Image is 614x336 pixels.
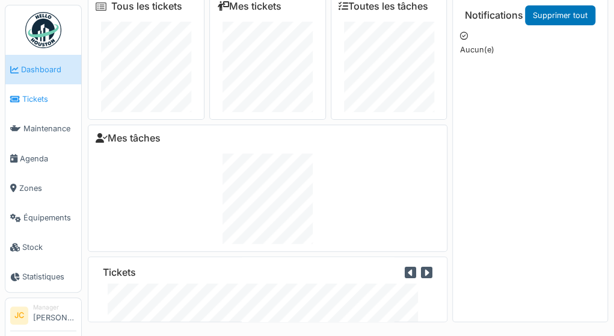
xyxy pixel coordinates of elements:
h6: Notifications [465,10,523,21]
img: Badge_color-CXgf-gQk.svg [25,12,61,48]
span: Agenda [20,153,76,164]
a: JC Manager[PERSON_NAME] [10,303,76,332]
a: Maintenance [5,114,81,143]
span: Équipements [23,212,76,223]
a: Supprimer tout [525,5,595,25]
a: Agenda [5,144,81,173]
span: Zones [19,182,76,194]
a: Dashboard [5,55,81,84]
span: Maintenance [23,123,76,134]
li: JC [10,306,28,325]
a: Zones [5,173,81,203]
a: Toutes les tâches [339,1,428,12]
span: Dashboard [21,64,76,75]
p: Aucun(e) [460,44,601,55]
span: Statistiques [22,271,76,282]
a: Mes tickets [217,1,281,12]
a: Tous les tickets [111,1,182,12]
a: Équipements [5,203,81,232]
span: Tickets [22,93,76,105]
a: Statistiques [5,262,81,291]
span: Stock [22,241,76,253]
a: Tickets [5,84,81,114]
a: Stock [5,232,81,262]
div: Manager [33,303,76,312]
h6: Tickets [103,267,136,278]
a: Mes tâches [96,132,161,144]
li: [PERSON_NAME] [33,303,76,329]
